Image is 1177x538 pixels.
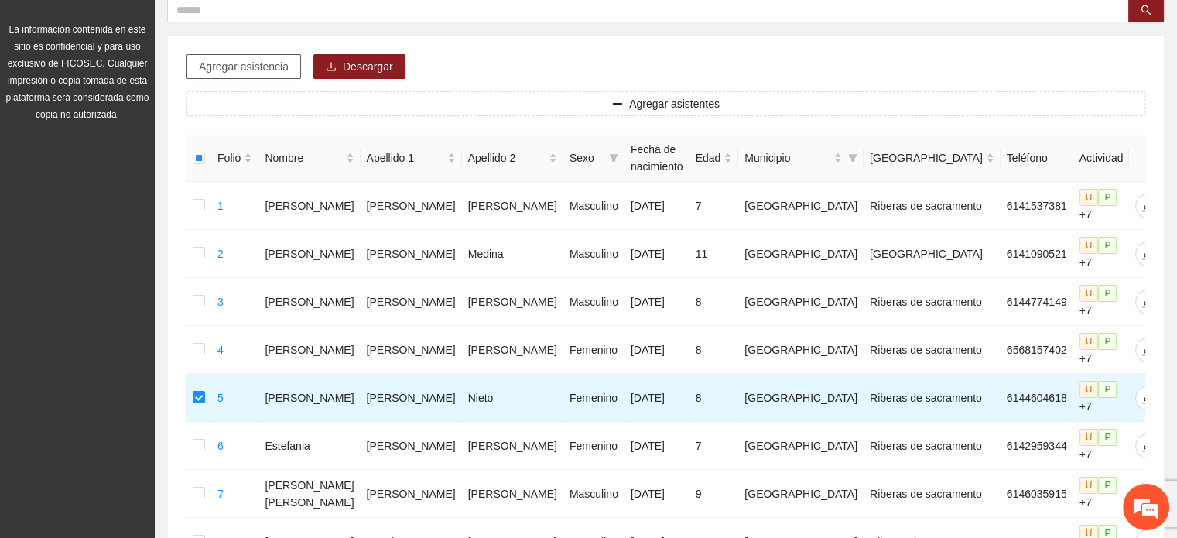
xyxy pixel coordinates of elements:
[258,135,360,182] th: Nombre
[326,61,337,74] span: download
[738,182,864,230] td: [GEOGRAPHIC_DATA]
[217,392,224,404] a: 5
[1079,381,1099,398] span: U
[313,54,405,79] button: downloadDescargar
[217,200,224,212] a: 1
[1001,182,1073,230] td: 6141537381
[90,179,214,335] span: Estamos en línea.
[1073,326,1130,374] td: +7
[738,326,864,374] td: [GEOGRAPHIC_DATA]
[738,422,864,470] td: [GEOGRAPHIC_DATA]
[254,8,291,45] div: Minimizar ventana de chat en vivo
[343,58,393,75] span: Descargar
[1136,296,1159,308] span: edit
[462,374,563,422] td: Nieto
[864,135,1001,182] th: Colonia
[563,374,624,422] td: Femenino
[612,98,623,111] span: plus
[1136,248,1159,260] span: edit
[1079,477,1099,494] span: U
[1136,344,1159,356] span: edit
[1135,338,1160,362] button: edit
[1073,230,1130,278] td: +7
[624,135,689,182] th: Fecha de nacimiento
[864,422,1001,470] td: Riberas de sacramento
[1001,230,1073,278] td: 6141090521
[217,296,224,308] a: 3
[864,326,1001,374] td: Riberas de sacramento
[738,135,864,182] th: Municipio
[1135,194,1160,218] button: edit
[563,326,624,374] td: Femenino
[217,440,224,452] a: 6
[570,149,603,166] span: Sexo
[1098,477,1117,494] span: P
[864,374,1001,422] td: Riberas de sacramento
[689,135,739,182] th: Edad
[361,230,462,278] td: [PERSON_NAME]
[563,230,624,278] td: Masculino
[689,422,739,470] td: 7
[258,374,360,422] td: [PERSON_NAME]
[738,230,864,278] td: [GEOGRAPHIC_DATA]
[1141,5,1151,17] span: search
[265,149,342,166] span: Nombre
[563,278,624,326] td: Masculino
[258,278,360,326] td: [PERSON_NAME]
[361,135,462,182] th: Apellido 1
[1135,290,1160,314] button: edit
[738,278,864,326] td: [GEOGRAPHIC_DATA]
[689,278,739,326] td: 8
[689,182,739,230] td: 7
[217,488,224,500] a: 7
[6,24,149,120] span: La información contenida en este sitio es confidencial y para uso exclusivo de FICOSEC. Cualquier...
[1073,278,1130,326] td: +7
[1079,285,1099,302] span: U
[624,422,689,470] td: [DATE]
[738,374,864,422] td: [GEOGRAPHIC_DATA]
[609,153,618,163] span: filter
[629,95,720,112] span: Agregar asistentes
[1098,189,1117,206] span: P
[462,182,563,230] td: [PERSON_NAME]
[1073,470,1130,518] td: +7
[1079,333,1099,350] span: U
[462,470,563,518] td: [PERSON_NAME]
[468,149,546,166] span: Apellido 2
[864,182,1001,230] td: Riberas de sacramento
[606,146,621,170] span: filter
[367,149,444,166] span: Apellido 1
[1001,278,1073,326] td: 6144774149
[1001,135,1073,182] th: Teléfono
[1136,200,1159,212] span: edit
[462,135,563,182] th: Apellido 2
[624,374,689,422] td: [DATE]
[186,91,1145,116] button: plusAgregar asistentes
[258,422,360,470] td: Estefania
[1079,237,1099,254] span: U
[258,326,360,374] td: [PERSON_NAME]
[361,182,462,230] td: [PERSON_NAME]
[624,230,689,278] td: [DATE]
[258,470,360,518] td: [PERSON_NAME] [PERSON_NAME]
[8,367,295,421] textarea: Escriba su mensaje y pulse “Intro”
[217,149,241,166] span: Folio
[864,470,1001,518] td: Riberas de sacramento
[462,278,563,326] td: [PERSON_NAME]
[1136,392,1159,404] span: edit
[1136,440,1159,452] span: edit
[744,149,830,166] span: Municipio
[186,54,301,79] button: Agregar asistencia
[689,230,739,278] td: 11
[199,58,289,75] span: Agregar asistencia
[258,182,360,230] td: [PERSON_NAME]
[738,470,864,518] td: [GEOGRAPHIC_DATA]
[258,230,360,278] td: [PERSON_NAME]
[1135,242,1160,266] button: edit
[1001,422,1073,470] td: 6142959344
[1098,285,1117,302] span: P
[1079,189,1099,206] span: U
[689,374,739,422] td: 8
[462,230,563,278] td: Medina
[864,278,1001,326] td: Riberas de sacramento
